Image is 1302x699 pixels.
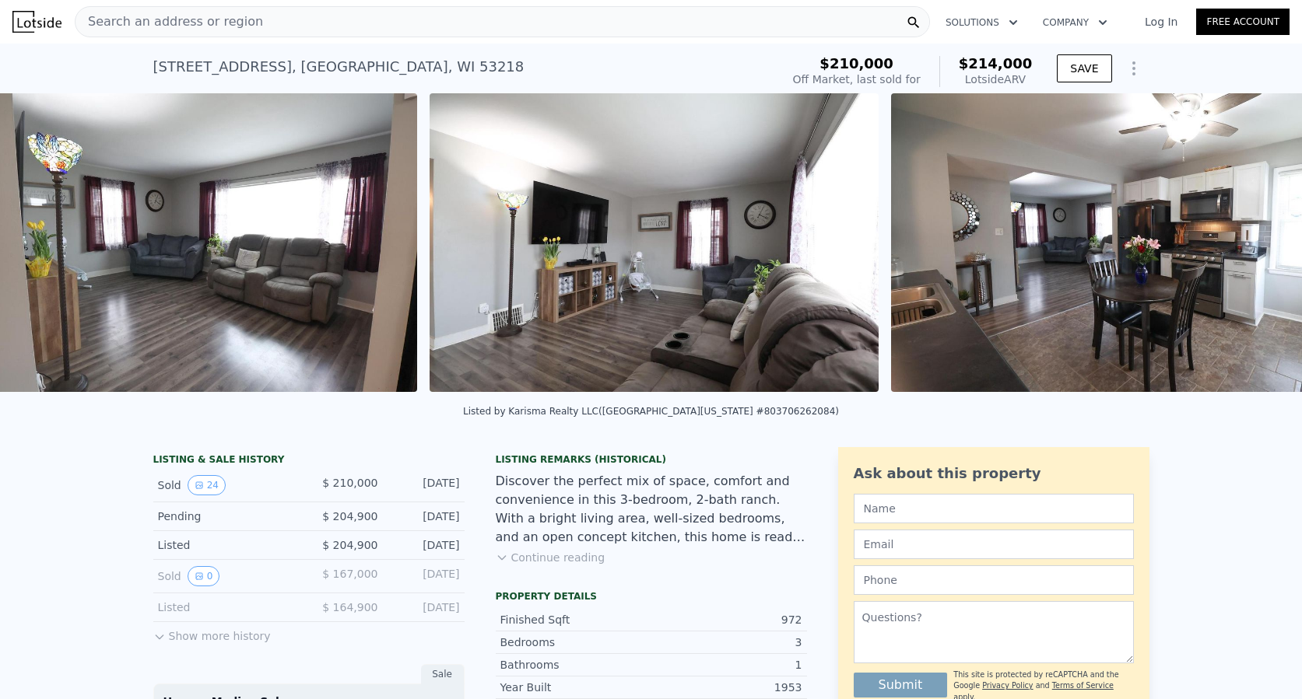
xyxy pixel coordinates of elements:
[854,529,1134,559] input: Email
[153,56,525,78] div: [STREET_ADDRESS] , [GEOGRAPHIC_DATA] , WI 53218
[421,664,465,684] div: Sale
[496,590,807,603] div: Property details
[322,539,377,551] span: $ 204,900
[500,634,651,650] div: Bedrooms
[854,673,948,697] button: Submit
[1052,681,1114,690] a: Terms of Service
[322,477,377,489] span: $ 210,000
[982,681,1033,690] a: Privacy Policy
[793,72,921,87] div: Off Market, last sold for
[959,72,1033,87] div: Lotside ARV
[322,601,377,613] span: $ 164,900
[1057,54,1111,82] button: SAVE
[854,565,1134,595] input: Phone
[651,612,802,627] div: 972
[322,510,377,523] span: $ 204,900
[500,612,651,627] div: Finished Sqft
[75,12,263,31] span: Search an address or region
[1118,53,1149,84] button: Show Options
[153,453,465,469] div: LISTING & SALE HISTORY
[158,537,297,553] div: Listed
[933,9,1030,37] button: Solutions
[500,680,651,695] div: Year Built
[496,472,807,547] div: Discover the perfect mix of space, comfort and convenience in this 3-bedroom, 2-bath ranch. With ...
[158,566,297,586] div: Sold
[391,599,460,615] div: [DATE]
[158,475,297,495] div: Sold
[854,463,1134,484] div: Ask about this property
[1126,14,1196,30] a: Log In
[1030,9,1120,37] button: Company
[959,55,1033,72] span: $214,000
[391,537,460,553] div: [DATE]
[1196,9,1290,35] a: Free Account
[430,93,879,392] img: Sale: 127407730 Parcel: 101553382
[391,475,460,495] div: [DATE]
[158,599,297,615] div: Listed
[322,568,377,580] span: $ 167,000
[500,657,651,673] div: Bathrooms
[158,509,297,524] div: Pending
[12,11,61,33] img: Lotside
[819,55,893,72] span: $210,000
[651,657,802,673] div: 1
[854,494,1134,523] input: Name
[188,475,226,495] button: View historical data
[651,634,802,650] div: 3
[496,453,807,466] div: Listing Remarks (Historical)
[391,566,460,586] div: [DATE]
[153,622,271,644] button: Show more history
[496,550,605,565] button: Continue reading
[463,406,839,417] div: Listed by Karisma Realty LLC ([GEOGRAPHIC_DATA][US_STATE] #803706262084)
[188,566,220,586] button: View historical data
[391,509,460,524] div: [DATE]
[651,680,802,695] div: 1953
